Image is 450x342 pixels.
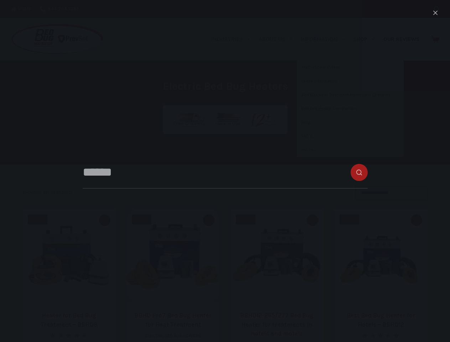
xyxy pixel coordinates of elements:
a: Industries [207,18,254,61]
button: Quick view toggle [203,214,214,226]
a: FAQ’s [297,130,404,143]
img: Prevsol/Bed Bug Heat Doctor [11,24,104,55]
a: Heater for Bed Bug Treatment - BBHD8 [22,209,116,302]
a: Blog [297,116,404,129]
button: Search [434,6,439,12]
div: Rated 5.00 out of 5 [362,333,400,338]
a: BBHD Pro7 Bed Bug Heater for Heat Treatment [126,209,220,302]
a: Electric Bed Bug Heaters [145,333,201,338]
span: SALE [236,214,255,224]
a: Information [297,18,349,61]
a: About Us [254,18,296,61]
a: BBHD12-265/277 Bed Bug Heater for treatments in hotels and motels [240,312,314,337]
a: Best Bed Bug Heater for Hotels - BBHD12 [334,209,428,302]
a: BBHD12-265/277 Bed Bug Heater for treatments in hotels and motels [231,209,324,302]
a: Policies [297,144,404,157]
a: Shop [349,18,379,61]
button: Quick view toggle [99,214,110,226]
h1: Electric Bed Bug Heaters [92,78,359,94]
a: Bed Bug Heat Treatment Pre-Project Checklist [297,88,404,102]
p: Showing all 10 results [22,190,73,196]
a: Bed Bug Heater Comparison [297,102,404,115]
nav: Primary [207,18,424,61]
span: SALE [340,214,359,224]
button: Open LiveChat chat widget [6,3,27,24]
a: Best Bed Bug Heater for Hotels – BBHD12 [347,312,415,328]
a: BBHD Pro7 Bed Bug Heater for Heat Treatment [134,312,212,328]
a: Lease Information [297,74,404,88]
button: Quick view toggle [307,214,318,226]
span: SALE [132,214,151,224]
a: Heater for Bed Bug Treatment – BBHD8 [41,312,98,328]
div: Rated 4.67 out of 5 [50,333,88,338]
select: Shop order [356,186,428,200]
a: Our Reviews [379,18,424,61]
span: SALE [28,214,47,224]
a: Instructional Videos [297,61,404,74]
button: Quick view toggle [411,214,422,226]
